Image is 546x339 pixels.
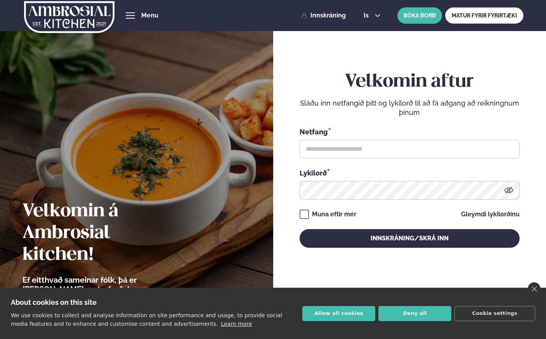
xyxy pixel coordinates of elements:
[302,306,375,321] button: Allow all cookies
[24,1,114,33] img: logo
[364,12,371,19] span: is
[11,312,282,327] p: We use cookies to collect and analyse information on site performance and usage, to provide socia...
[11,298,97,306] strong: About cookies on this site
[445,7,523,24] a: MATUR FYRIR FYRIRTÆKI
[126,11,135,20] button: hamburger
[357,12,387,19] button: is
[397,7,442,24] button: BÓKA BORÐ
[300,127,520,137] div: Netfang
[23,201,184,266] h2: Velkomin á Ambrosial kitchen!
[301,12,346,19] a: Innskráning
[221,321,252,327] a: Learn more
[300,168,520,178] div: Lykilorð
[23,275,184,294] p: Ef eitthvað sameinar fólk, þá er [PERSON_NAME] matarferðalag.
[300,229,520,248] button: Innskráning/Skrá inn
[300,71,520,93] h2: Velkomin aftur
[454,306,535,321] button: Cookie settings
[528,282,541,296] a: close
[300,99,520,117] p: Sláðu inn netfangið þitt og lykilorð til að fá aðgang að reikningnum þínum
[378,306,451,321] button: Deny all
[461,211,520,217] a: Gleymdi lykilorðinu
